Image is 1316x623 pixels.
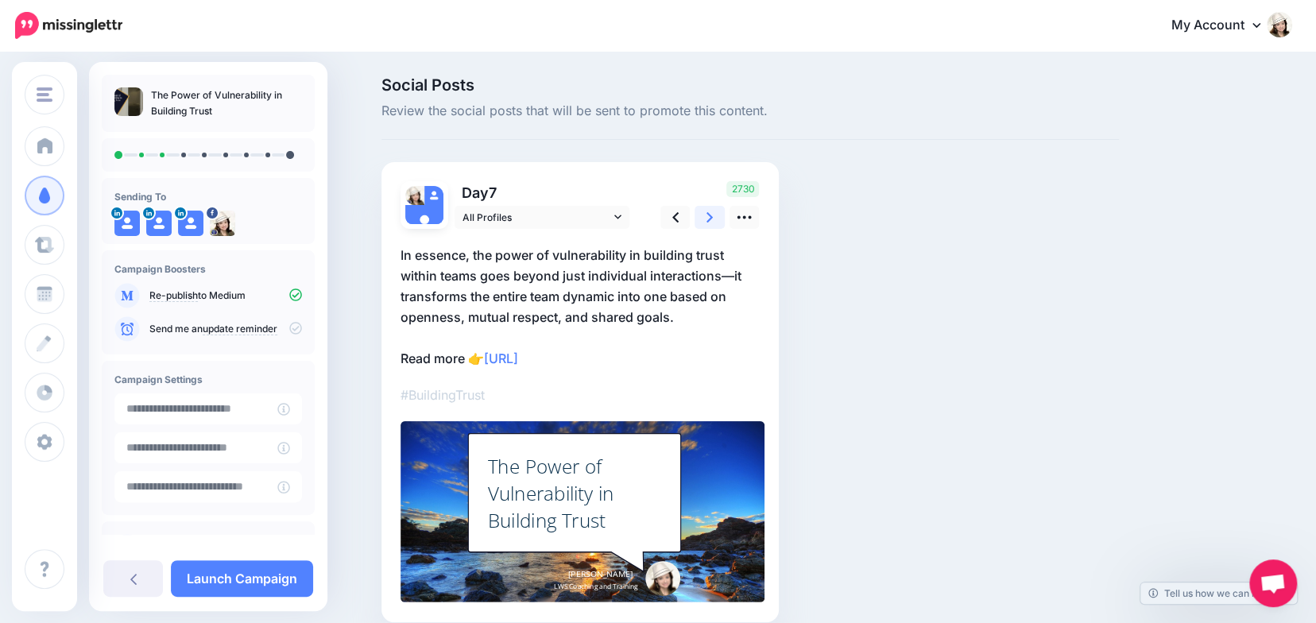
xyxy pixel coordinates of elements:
[381,77,1119,93] span: Social Posts
[149,289,198,302] a: Re-publish
[401,245,760,369] p: In essence, the power of vulnerability in building trust within teams goes beyond just individual...
[1155,6,1292,45] a: My Account
[114,87,143,116] img: 5159159591c2afdeee908aa17aea6523_thumb.jpg
[210,211,235,236] img: 18447283_524058524431297_7234848689764468050_n-bsa25054.jpg
[554,580,637,594] span: LWS Coaching and Training
[567,567,632,581] span: [PERSON_NAME]
[726,181,759,197] span: 2730
[114,211,140,236] img: user_default_image.png
[405,205,443,243] img: user_default_image.png
[1140,582,1297,604] a: Tell us how we can improve
[149,288,302,303] p: to Medium
[484,350,518,366] a: [URL]
[381,101,1119,122] span: Review the social posts that will be sent to promote this content.
[405,186,424,205] img: 18447283_524058524431297_7234848689764468050_n-bsa25054.jpg
[114,373,302,385] h4: Campaign Settings
[146,211,172,236] img: user_default_image.png
[455,181,632,204] p: Day
[15,12,122,39] img: Missinglettr
[401,385,760,405] p: #BuildingTrust
[114,191,302,203] h4: Sending To
[203,323,277,335] a: update reminder
[489,184,497,201] span: 7
[424,186,443,205] img: user_default_image.png
[114,263,302,275] h4: Campaign Boosters
[151,87,302,119] p: The Power of Vulnerability in Building Trust
[487,453,677,534] div: The Power of Vulnerability in Building Trust
[463,209,610,226] span: All Profiles
[178,211,203,236] img: user_default_image.png
[37,87,52,102] img: menu.png
[1249,559,1297,607] div: Open chat
[149,322,302,336] p: Send me an
[455,206,629,229] a: All Profiles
